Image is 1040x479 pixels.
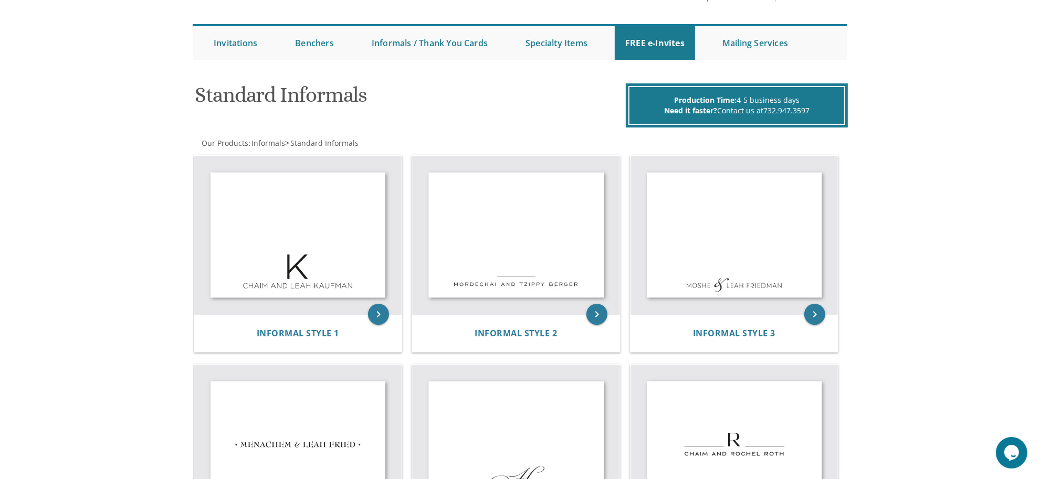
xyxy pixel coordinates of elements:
[250,138,285,148] a: Informals
[285,26,344,60] a: Benchers
[674,95,737,105] span: Production Time:
[475,328,557,338] a: Informal Style 2
[203,26,268,60] a: Invitations
[257,327,339,339] span: Informal Style 1
[615,26,695,60] a: FREE e-Invites
[194,156,402,315] img: Informal Style 1
[763,105,810,115] a: 732.947.3597
[631,156,838,315] img: Informal Style 3
[201,138,248,148] a: Our Products
[693,328,775,338] a: Informal Style 3
[290,138,359,148] span: Standard Informals
[193,138,520,148] div: :
[996,437,1030,469] iframe: chat widget
[361,26,498,60] a: Informals / Thank You Cards
[285,138,359,148] span: >
[195,83,623,114] h1: Standard Informals
[804,304,825,325] a: keyboard_arrow_right
[289,138,359,148] a: Standard Informals
[251,138,285,148] span: Informals
[475,327,557,339] span: Informal Style 2
[693,327,775,339] span: Informal Style 3
[257,328,339,338] a: Informal Style 1
[515,26,598,60] a: Specialty Items
[368,304,389,325] a: keyboard_arrow_right
[586,304,607,325] a: keyboard_arrow_right
[412,156,620,315] img: Informal Style 2
[664,105,717,115] span: Need it faster?
[628,86,845,125] div: 4-5 business days Contact us at
[712,26,799,60] a: Mailing Services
